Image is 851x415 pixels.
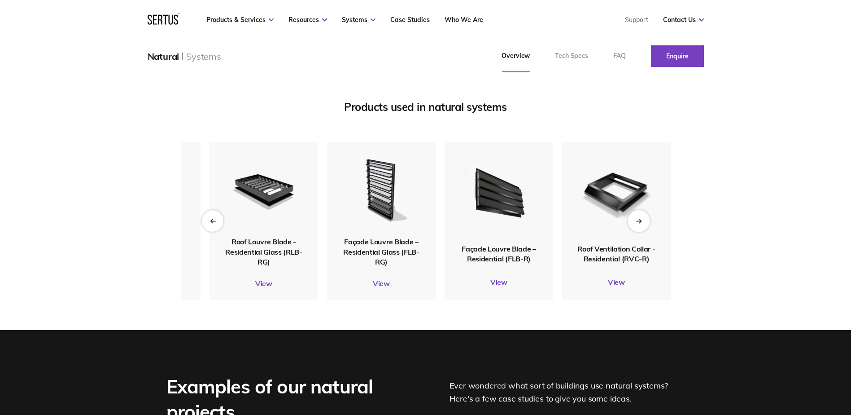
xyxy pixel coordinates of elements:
a: Support [625,16,648,24]
div: Products used in natural systems [181,100,671,114]
span: Roof Louvre Blade - Residential Glass (RLB-RG) [225,237,302,266]
a: Products & Services [206,16,274,24]
a: View [209,279,318,288]
div: Systems [186,51,221,62]
div: Next slide [628,210,650,232]
a: View [562,278,671,287]
span: Façade Louvre Blade – Residential Glass (FLB-RG) [343,237,419,266]
a: View [327,279,436,288]
a: Enquire [651,45,704,67]
iframe: Chat Widget [690,311,851,415]
div: Previous slide [202,210,223,232]
a: Case Studies [390,16,430,24]
a: FAQ [601,40,638,72]
a: Resources [288,16,327,24]
span: Façade Louvre Blade – Residential (FLB-R) [462,244,536,263]
a: Who We Are [445,16,483,24]
a: Systems [342,16,375,24]
a: View [92,278,201,287]
a: View [445,278,553,287]
span: Roof Ventilation Collar - Residential (RVC-R) [577,244,655,263]
a: Contact Us [663,16,704,24]
div: Natural [148,51,179,62]
a: Tech Specs [542,40,601,72]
